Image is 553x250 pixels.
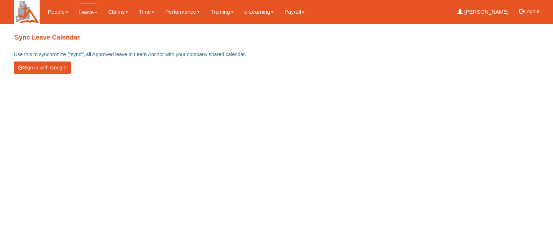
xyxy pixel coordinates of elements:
p: Use this to synchronize ("sync") all Approved leave in Learn Anchor with your company shared cale... [14,51,539,58]
a: [PERSON_NAME] [457,4,509,20]
button: Sign in with Google [14,62,71,74]
a: Time [139,4,154,20]
a: Training [211,4,234,20]
a: Performance [165,4,200,20]
h4: Sync Leave Calendar [14,31,539,45]
a: Payroll [284,4,305,20]
a: e-Learning [244,4,274,20]
a: Claims [108,4,128,20]
a: People [48,4,68,20]
a: Leave [79,4,98,21]
button: Logout [514,3,545,20]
